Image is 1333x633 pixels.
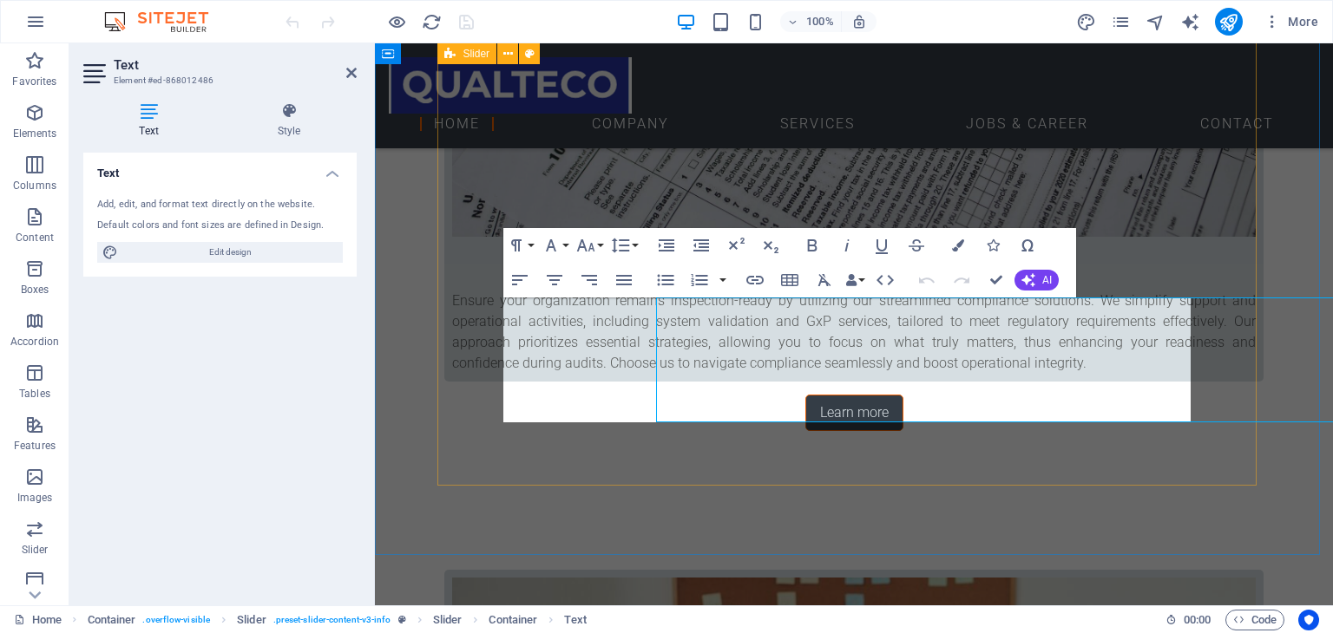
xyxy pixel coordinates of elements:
[1225,610,1284,630] button: Code
[1146,12,1166,32] i: Navigator
[900,228,933,263] button: Strikethrough
[1264,13,1318,30] span: More
[1146,11,1166,32] button: navigator
[1076,11,1097,32] button: design
[1298,610,1319,630] button: Usercentrics
[97,219,343,233] div: Default colors and font sizes are defined in Design.
[22,543,49,557] p: Slider
[739,263,772,297] button: Insert Link
[97,242,343,263] button: Edit design
[607,228,640,263] button: Line Height
[13,179,56,193] p: Columns
[607,263,640,297] button: Align Justify
[945,263,978,297] button: Redo (Ctrl+Shift+Z)
[97,198,343,212] div: Add, edit, and format text directly on the website.
[976,228,1009,263] button: Icons
[114,57,357,73] h2: Text
[649,263,682,297] button: Unordered List
[980,263,1013,297] button: Confirm (Ctrl+⏎)
[831,228,863,263] button: Italic (Ctrl+I)
[1180,11,1201,32] button: text_generator
[1076,12,1096,32] i: Design (Ctrl+Alt+Y)
[1184,610,1211,630] span: 00 00
[773,263,806,297] button: Insert Table
[1257,8,1325,36] button: More
[19,387,50,401] p: Tables
[273,610,391,630] span: . preset-slider-content-v3-info
[1042,275,1052,285] span: AI
[100,11,230,32] img: Editor Logo
[806,11,834,32] h6: 100%
[564,610,586,630] span: Click to select. Double-click to edit
[489,610,537,630] span: Click to select. Double-click to edit
[16,231,54,245] p: Content
[14,439,56,453] p: Features
[142,610,210,630] span: . overflow-visible
[796,228,829,263] button: Bold (Ctrl+B)
[1111,11,1132,32] button: pages
[685,228,718,263] button: Decrease Indent
[1233,610,1277,630] span: Code
[865,228,898,263] button: Underline (Ctrl+U)
[843,263,867,297] button: Data Bindings
[21,283,49,297] p: Boxes
[221,102,357,139] h4: Style
[538,263,571,297] button: Align Center
[422,12,442,32] i: Reload page
[123,242,338,263] span: Edit design
[114,73,322,88] h3: Element #ed-868012486
[17,491,53,505] p: Images
[1011,228,1044,263] button: Special Characters
[88,610,587,630] nav: breadcrumb
[869,263,902,297] button: HTML
[719,228,752,263] button: Superscript
[1180,12,1200,32] i: AI Writer
[942,228,975,263] button: Colors
[910,263,943,297] button: Undo (Ctrl+Z)
[12,75,56,88] p: Favorites
[1218,12,1238,32] i: Publish
[1111,12,1131,32] i: Pages (Ctrl+Alt+S)
[650,228,683,263] button: Increase Indent
[503,228,536,263] button: Paragraph Format
[573,263,606,297] button: Align Right
[538,228,571,263] button: Font Family
[1166,610,1212,630] h6: Session time
[83,153,357,184] h4: Text
[808,263,841,297] button: Clear Formatting
[683,263,716,297] button: Ordered List
[716,263,730,297] button: Ordered List
[10,335,59,349] p: Accordion
[13,127,57,140] p: Elements
[780,11,842,32] button: 100%
[754,228,787,263] button: Subscript
[463,49,489,59] span: Slider
[1215,8,1243,36] button: publish
[1015,270,1059,290] button: AI
[433,610,463,630] span: Click to select. Double-click to edit
[503,263,536,297] button: Align Left
[573,228,606,263] button: Font Size
[88,610,136,630] span: Click to select. Double-click to edit
[83,102,221,139] h4: Text
[851,14,867,29] i: On resize automatically adjust zoom level to fit chosen device.
[421,11,442,32] button: reload
[398,615,406,624] i: This element is a customizable preset
[386,11,407,32] button: Click here to leave preview mode and continue editing
[1196,613,1198,626] span: :
[237,610,266,630] span: Click to select. Double-click to edit
[14,610,62,630] a: Click to cancel selection. Double-click to open Pages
